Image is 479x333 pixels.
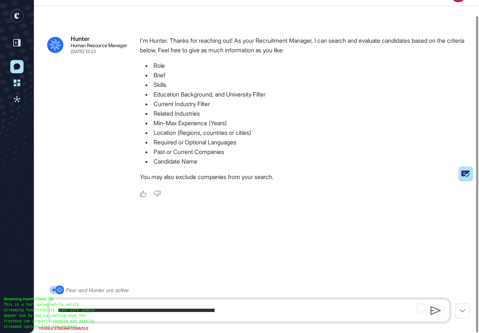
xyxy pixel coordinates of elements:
[53,303,445,318] textarea: To enrich screen reader interactions, please activate Accessibility in Grammarly extension settings
[140,128,472,137] li: Location (Regions, countries or cities)
[140,118,472,128] li: Min-Max Experience (Years)
[66,285,129,295] div: Peer and Hunter are active
[140,157,472,166] li: Candidate Name
[140,70,472,80] li: Brief
[71,36,89,42] div: Hunter
[71,49,96,54] div: [DATE] 13:23
[140,36,472,55] p: I'm Hunter. Thanks for reaching out! As your Recruitment Manager, I can search and evaluate candi...
[140,99,472,109] li: Current Industry Filter
[140,109,472,118] li: Related Industries
[10,9,24,22] div: entrapeer-logo
[140,80,472,90] li: Skills
[140,172,472,182] p: You may also exclude companies from your search.
[140,147,472,157] li: Past or Current Companies
[140,137,472,147] li: Required or Optional Languages
[71,43,127,48] div: Human Resource Manager
[140,61,472,70] li: Role
[140,90,472,99] li: Education Background, and University Filter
